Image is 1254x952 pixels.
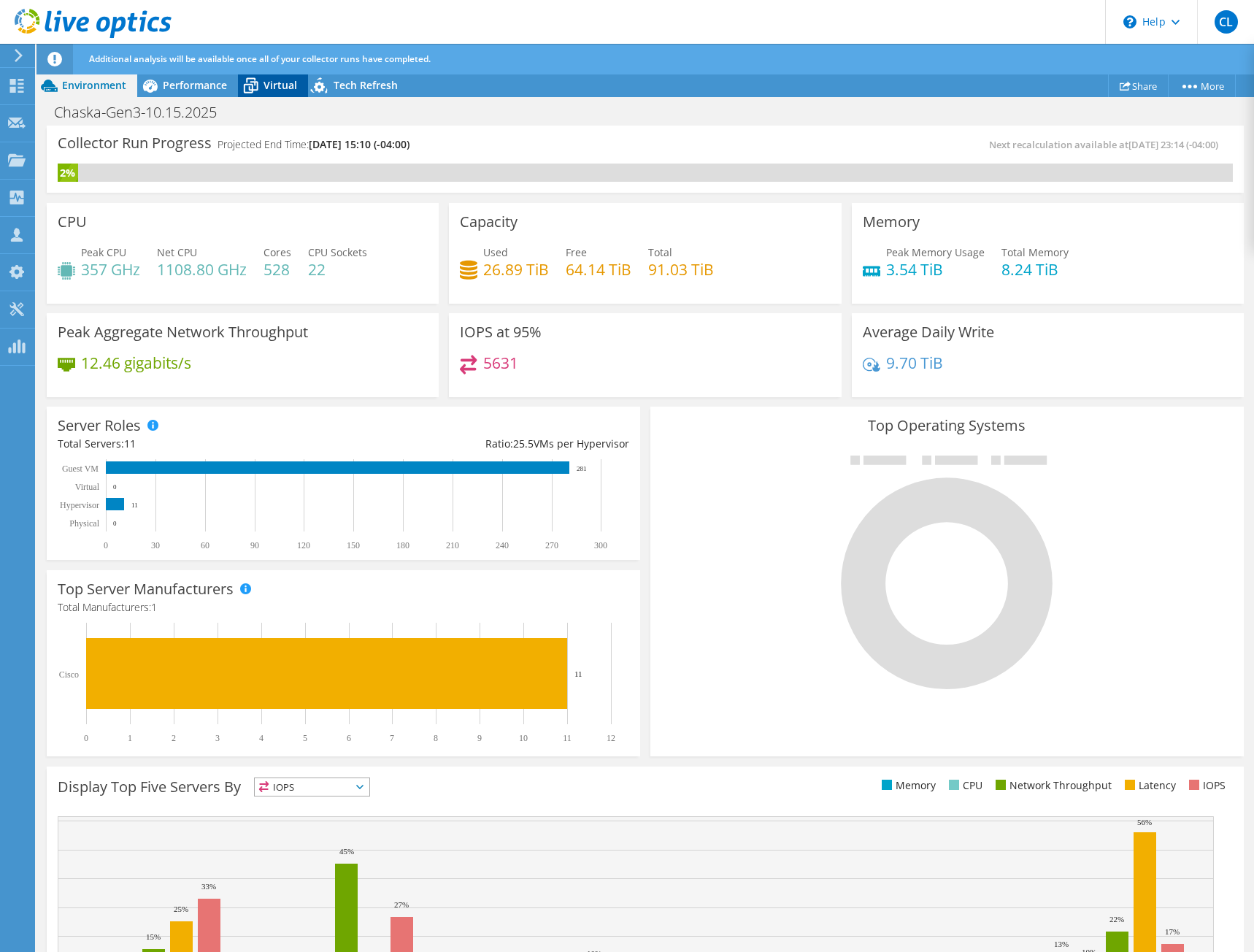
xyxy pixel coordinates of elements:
[104,540,108,550] text: 0
[174,905,188,913] text: 25%
[128,733,132,743] text: 1
[303,733,307,743] text: 5
[434,733,438,743] text: 8
[58,581,234,597] h3: Top Server Manufacturers
[394,900,409,909] text: 27%
[496,540,509,550] text: 240
[255,778,369,796] span: IOPS
[62,78,126,92] span: Environment
[151,540,160,550] text: 30
[477,733,482,743] text: 9
[661,418,1233,434] h3: Top Operating Systems
[574,669,582,678] text: 11
[390,733,394,743] text: 7
[146,932,161,941] text: 15%
[886,245,985,259] span: Peak Memory Usage
[62,464,99,474] text: Guest VM
[607,733,615,743] text: 12
[1109,915,1124,924] text: 22%
[59,669,79,680] text: Cisco
[264,78,297,92] span: Virtual
[172,733,176,743] text: 2
[157,245,197,259] span: Net CPU
[483,355,518,371] h4: 5631
[58,324,308,340] h3: Peak Aggregate Network Throughput
[151,600,157,614] span: 1
[1215,10,1238,34] span: CL
[648,261,714,277] h4: 91.03 TiB
[124,437,136,450] span: 11
[1168,74,1236,97] a: More
[297,540,310,550] text: 120
[58,418,141,434] h3: Server Roles
[1137,818,1152,826] text: 56%
[60,500,99,510] text: Hypervisor
[1054,940,1069,948] text: 13%
[308,245,367,259] span: CPU Sockets
[1185,778,1226,794] li: IOPS
[989,138,1226,151] span: Next recalculation available at
[58,436,343,452] div: Total Servers:
[1001,245,1069,259] span: Total Memory
[347,540,360,550] text: 150
[308,261,367,277] h4: 22
[347,733,351,743] text: 6
[334,78,398,92] span: Tech Refresh
[648,245,672,259] span: Total
[113,520,117,527] text: 0
[1108,74,1169,97] a: Share
[218,137,409,153] h4: Projected End Time:
[58,599,629,615] h4: Total Manufacturers:
[58,214,87,230] h3: CPU
[1123,15,1136,28] svg: \n
[131,502,138,509] text: 11
[863,214,920,230] h3: Memory
[545,540,558,550] text: 270
[886,355,943,371] h4: 9.70 TiB
[69,518,99,529] text: Physical
[309,137,409,151] span: [DATE] 15:10 (-04:00)
[75,482,100,492] text: Virtual
[460,214,518,230] h3: Capacity
[201,882,216,891] text: 33%
[1121,778,1176,794] li: Latency
[47,104,239,120] h1: Chaska-Gen3-10.15.2025
[264,261,291,277] h4: 528
[339,847,354,856] text: 45%
[519,733,528,743] text: 10
[250,540,259,550] text: 90
[163,78,227,92] span: Performance
[81,261,140,277] h4: 357 GHz
[483,245,508,259] span: Used
[215,733,220,743] text: 3
[945,778,982,794] li: CPU
[84,733,88,743] text: 0
[566,261,631,277] h4: 64.14 TiB
[878,778,936,794] li: Memory
[577,465,587,472] text: 281
[259,733,264,743] text: 4
[1001,261,1069,277] h4: 8.24 TiB
[446,540,459,550] text: 210
[396,540,409,550] text: 180
[1128,138,1218,151] span: [DATE] 23:14 (-04:00)
[513,437,534,450] span: 25.5
[1165,927,1180,936] text: 17%
[886,261,985,277] h4: 3.54 TiB
[992,778,1112,794] li: Network Throughput
[81,355,191,371] h4: 12.46 gigabits/s
[483,261,549,277] h4: 26.89 TiB
[863,324,994,340] h3: Average Daily Write
[113,483,117,491] text: 0
[89,53,431,65] span: Additional analysis will be available once all of your collector runs have completed.
[460,324,542,340] h3: IOPS at 95%
[58,165,78,181] div: 2%
[343,436,628,452] div: Ratio: VMs per Hypervisor
[566,245,587,259] span: Free
[201,540,209,550] text: 60
[157,261,247,277] h4: 1108.80 GHz
[594,540,607,550] text: 300
[563,733,572,743] text: 11
[81,245,126,259] span: Peak CPU
[264,245,291,259] span: Cores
